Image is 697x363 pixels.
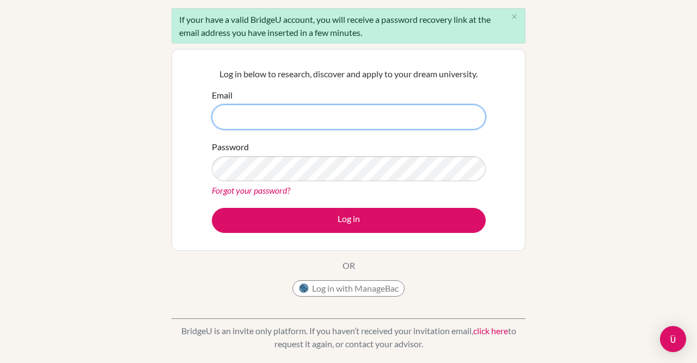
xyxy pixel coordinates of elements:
[212,67,486,81] p: Log in below to research, discover and apply to your dream university.
[510,13,518,21] i: close
[503,9,525,25] button: Close
[292,280,405,297] button: Log in with ManageBac
[212,208,486,233] button: Log in
[172,324,525,350] p: BridgeU is an invite only platform. If you haven’t received your invitation email, to request it ...
[660,326,686,352] div: Open Intercom Messenger
[473,325,508,336] a: click here
[212,89,233,102] label: Email
[172,8,525,44] div: If your have a valid BridgeU account, you will receive a password recovery link at the email addr...
[343,259,355,272] p: OR
[212,140,249,153] label: Password
[212,185,290,195] a: Forgot your password?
